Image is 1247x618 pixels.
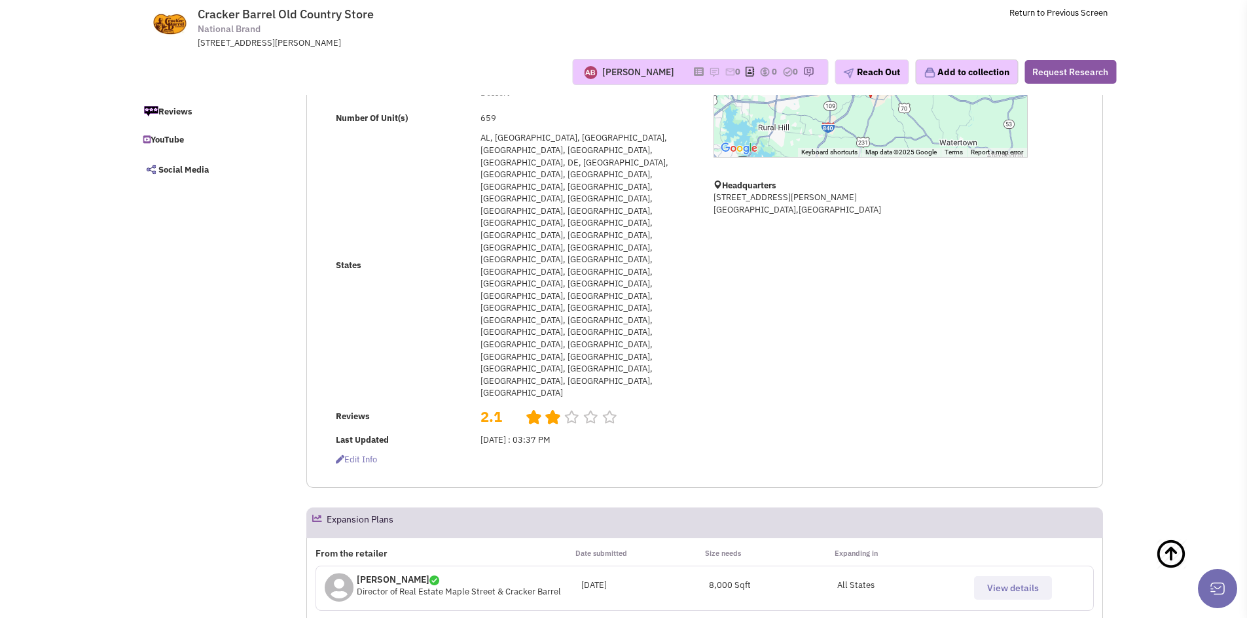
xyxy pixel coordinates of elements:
img: Google [717,140,761,157]
p: [PERSON_NAME] [357,573,561,586]
a: Terms (opens in new tab) [945,148,963,156]
div: [STREET_ADDRESS][PERSON_NAME] [198,37,539,50]
span: Cracker Barrel Old Country Store [198,7,374,22]
a: Back To Top [1155,525,1221,610]
span: 0 [772,66,777,77]
p: Expanding in [835,547,964,560]
td: AL, [GEOGRAPHIC_DATA], [GEOGRAPHIC_DATA], [GEOGRAPHIC_DATA], [GEOGRAPHIC_DATA], [GEOGRAPHIC_DATA]... [477,129,696,403]
a: YouTube [137,128,280,153]
b: Number Of Unit(s) [336,112,408,124]
button: View details [974,576,1052,600]
button: Keyboard shortcuts [801,148,858,157]
div: 8,000 Sqft [709,579,837,592]
b: States [336,260,361,271]
img: research-icon.png [803,67,814,77]
p: [STREET_ADDRESS][PERSON_NAME] [GEOGRAPHIC_DATA],[GEOGRAPHIC_DATA] [714,192,1028,216]
b: Last Updated [336,434,389,445]
img: icon-email-active-16.png [725,67,735,77]
a: Open this area in Google Maps (opens a new window) [717,140,761,157]
img: icon-dealamount.png [759,67,770,77]
span: 0 [735,66,740,77]
p: From the retailer [316,547,575,560]
p: Date submitted [575,547,705,560]
img: icon-collection-lavender.png [924,67,935,78]
p: Size needs [705,547,835,560]
a: Social Media [137,156,280,183]
p: All States [837,579,966,592]
a: Return to Previous Screen [1009,7,1108,18]
h2: 2.1 [480,407,516,413]
div: [DATE] [581,579,710,592]
button: Request Research [1024,60,1116,84]
button: Add to collection [915,60,1018,84]
span: Director of Real Estate Maple Street & Cracker Barrel [357,586,561,597]
span: View details [987,582,1039,594]
b: Reviews [336,411,370,422]
td: 659 [477,109,696,128]
a: Reviews [137,97,280,125]
span: 0 [793,66,798,77]
td: [DATE] : 03:37 PM [477,430,696,450]
a: Report a map error [971,148,1023,156]
div: [PERSON_NAME] [602,65,674,78]
span: National Brand [198,22,261,36]
img: icon-verified.png [429,575,439,585]
span: Edit info [336,454,377,465]
h2: Expansion Plans [327,508,393,537]
img: TaskCount.png [782,67,793,77]
img: plane.png [843,68,854,78]
span: Map data ©2025 Google [865,148,937,156]
b: Headquarters [722,180,776,191]
img: icon-note.png [709,67,719,77]
button: Reach Out [835,60,909,84]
